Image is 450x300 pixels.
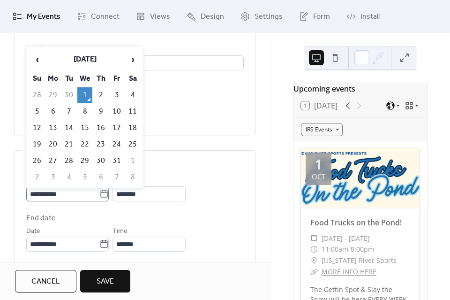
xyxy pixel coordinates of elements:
[45,87,60,103] td: 29
[45,137,60,152] td: 20
[255,11,283,23] span: Settings
[30,137,45,152] td: 19
[61,87,76,103] td: 30
[112,226,127,237] span: Time
[30,71,45,86] th: Su
[201,11,224,23] span: Design
[61,169,76,185] td: 4
[351,244,374,255] span: 8:00pm
[77,104,92,119] td: 8
[125,153,140,169] td: 1
[45,71,60,86] th: Mo
[310,233,318,244] div: ​
[126,50,140,69] span: ›
[109,120,124,136] td: 17
[31,276,60,287] span: Cancel
[313,11,330,23] span: Form
[293,83,427,94] div: Upcoming events
[180,4,231,29] a: Design
[61,71,76,86] th: Tu
[129,4,177,29] a: Views
[30,169,45,185] td: 2
[292,4,337,29] a: Form
[109,153,124,169] td: 31
[93,169,108,185] td: 6
[109,104,124,119] td: 10
[109,87,124,103] td: 3
[6,4,67,29] a: My Events
[109,71,124,86] th: Fr
[45,104,60,119] td: 6
[125,169,140,185] td: 8
[150,11,170,23] span: Views
[30,120,45,136] td: 12
[77,137,92,152] td: 22
[30,50,44,69] span: ‹
[45,120,60,136] td: 13
[125,137,140,152] td: 25
[315,157,322,171] div: 1
[348,244,351,255] span: -
[322,267,376,276] a: MORE INFO HERE
[61,104,76,119] td: 7
[93,87,108,103] td: 2
[77,169,92,185] td: 5
[61,120,76,136] td: 14
[93,120,108,136] td: 16
[77,120,92,136] td: 15
[322,255,397,266] span: [US_STATE] River Sports
[45,50,124,70] th: [DATE]
[30,153,45,169] td: 26
[93,137,108,152] td: 23
[70,4,127,29] a: Connect
[310,217,402,228] a: Food Trucks on the Pond!
[26,213,56,224] div: End date
[93,71,108,86] th: Th
[125,120,140,136] td: 18
[45,169,60,185] td: 3
[97,276,114,287] span: Save
[45,153,60,169] td: 27
[322,244,348,255] span: 11:00am
[360,11,380,23] span: Install
[125,104,140,119] td: 11
[109,137,124,152] td: 24
[91,11,120,23] span: Connect
[30,87,45,103] td: 28
[339,4,387,29] a: Install
[26,226,40,237] span: Date
[310,266,318,277] div: ​
[61,153,76,169] td: 28
[30,104,45,119] td: 5
[77,71,92,86] th: We
[93,153,108,169] td: 30
[310,255,318,266] div: ​
[77,87,92,103] td: 1
[125,87,140,103] td: 4
[27,11,60,23] span: My Events
[80,270,130,292] button: Save
[61,137,76,152] td: 21
[310,244,318,255] div: ​
[322,233,370,244] span: [DATE] - [DATE]
[109,169,124,185] td: 7
[125,71,140,86] th: Sa
[77,153,92,169] td: 29
[233,4,290,29] a: Settings
[312,173,325,180] div: Oct
[15,270,76,292] button: Cancel
[93,104,108,119] td: 9
[26,43,242,54] div: Location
